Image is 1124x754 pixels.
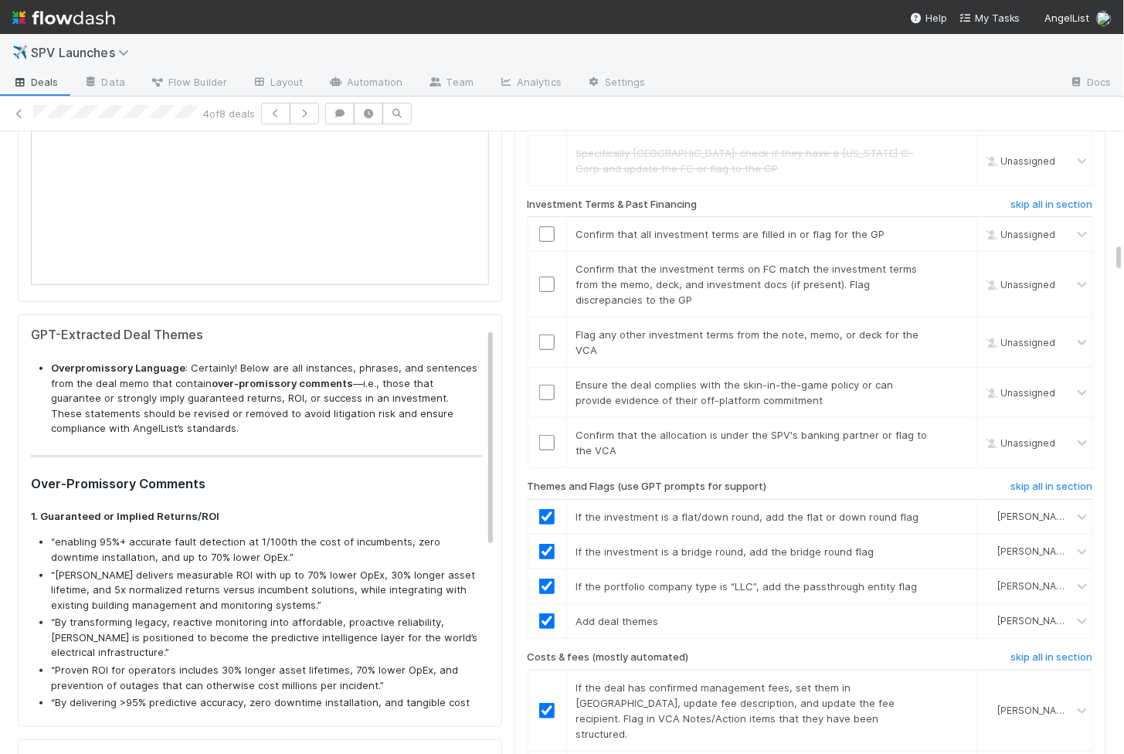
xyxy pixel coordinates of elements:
strong: Overpromissory Language [51,362,185,374]
a: Docs [1057,71,1124,96]
a: My Tasks [959,10,1020,25]
span: SPV Launches [31,45,137,60]
a: Settings [574,71,658,96]
li: : Certainly! Below are all instances, phrases, and sentences from the deal memo that contain —i.e... [51,361,483,436]
span: Ensure the deal complies with the skin-in-the-game policy or can provide evidence of their off-pl... [576,379,894,406]
a: Automation [316,71,416,96]
a: Team [416,71,486,96]
span: Unassigned [983,279,1056,290]
span: Specifically [GEOGRAPHIC_DATA]: check if they have a [US_STATE] C-Corp and update the FC or flag ... [576,147,914,175]
span: Unassigned [983,229,1056,240]
h6: Themes and Flags (use GPT prompts for support) [528,481,767,493]
span: My Tasks [959,12,1020,24]
h6: skip all in section [1011,651,1093,664]
span: [PERSON_NAME] [998,546,1074,558]
h6: Costs & fees (mostly automated) [528,651,689,664]
span: [PERSON_NAME] [998,705,1074,716]
span: Confirm that all investment terms are filled in or flag for the GP [576,228,885,240]
li: “enabling 95%+ accurate fault detection at 1/100th the cost of incumbents, zero downtime installa... [51,535,483,565]
span: 4 of 8 deals [203,106,255,121]
span: Confirm that the allocation is under the SPV's banking partner or flag to the VCA [576,429,928,457]
span: [PERSON_NAME] [998,511,1074,523]
h5: GPT-Extracted Deal Themes [31,328,483,343]
a: Flow Builder [138,71,239,96]
a: skip all in section [1011,651,1093,670]
img: logo-inverted-e16ddd16eac7371096b0.svg [12,5,115,31]
span: Deals [12,74,59,90]
h4: 1. Guaranteed or Implied Returns/ROI [31,510,483,522]
span: Unassigned [983,387,1056,399]
li: “Proven ROI for operators includes 30% longer asset lifetimes, 70% lower OpEx, and prevention of ... [51,663,483,693]
img: avatar_aa70801e-8de5-4477-ab9d-eb7c67de69c1.png [983,705,996,717]
h6: skip all in section [1011,481,1093,493]
span: ✈️ [12,46,28,59]
a: skip all in section [1011,481,1093,499]
strong: over-promissory comments [212,377,353,389]
span: Unassigned [983,155,1056,167]
div: Help [910,10,947,25]
span: [PERSON_NAME] [998,581,1074,593]
span: Flag any other investment terms from the note, memo, or deck for the VCA [576,328,919,356]
span: Unassigned [983,437,1056,449]
a: Data [71,71,138,96]
img: avatar_aa70801e-8de5-4477-ab9d-eb7c67de69c1.png [1096,11,1112,26]
img: avatar_aa70801e-8de5-4477-ab9d-eb7c67de69c1.png [983,580,996,593]
a: Analytics [486,71,574,96]
a: skip all in section [1011,199,1093,217]
span: Unassigned [983,337,1056,348]
span: AngelList [1045,12,1090,24]
img: avatar_aa70801e-8de5-4477-ab9d-eb7c67de69c1.png [983,615,996,627]
span: [PERSON_NAME] [998,616,1074,627]
li: “[PERSON_NAME] delivers measurable ROI with up to 70% lower OpEx, 30% longer asset lifetime, and ... [51,568,483,613]
img: avatar_aa70801e-8de5-4477-ab9d-eb7c67de69c1.png [983,545,996,558]
h3: Over-Promissory Comments [31,476,483,491]
span: If the deal has confirmed management fees, set them in [GEOGRAPHIC_DATA], update fee description,... [576,681,895,740]
span: Add deal themes [576,615,659,627]
h6: Investment Terms & Past Financing [528,199,698,211]
h6: skip all in section [1011,199,1093,211]
span: If the investment is a bridge round, add the bridge round flag [576,545,874,558]
span: If the investment is a flat/down round, add the flat or down round flag [576,511,919,523]
a: Layout [239,71,316,96]
span: Flow Builder [150,74,227,90]
li: “By transforming legacy, reactive monitoring into affordable, proactive reliability, [PERSON_NAME... [51,615,483,661]
img: avatar_aa70801e-8de5-4477-ab9d-eb7c67de69c1.png [983,511,996,523]
span: Confirm that the investment terms on FC match the investment terms from the memo, deck, and inves... [576,263,918,306]
span: If the portfolio company type is “LLC”, add the passthrough entity flag [576,580,918,593]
